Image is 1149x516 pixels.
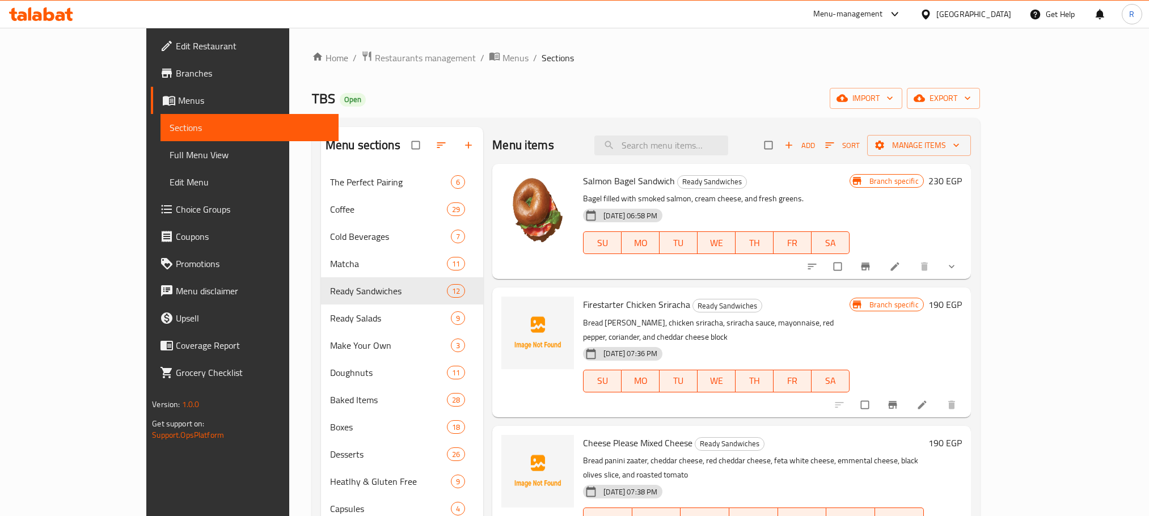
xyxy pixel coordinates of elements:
[588,235,617,251] span: SU
[451,175,465,189] div: items
[502,51,529,65] span: Menus
[160,141,338,168] a: Full Menu View
[151,250,338,277] a: Promotions
[447,202,465,216] div: items
[782,137,818,154] button: Add
[456,133,483,158] button: Add section
[176,311,329,325] span: Upsell
[865,299,923,310] span: Branch specific
[702,235,731,251] span: WE
[702,373,731,389] span: WE
[182,397,200,412] span: 1.0.0
[778,235,807,251] span: FR
[451,504,464,514] span: 4
[176,66,329,80] span: Branches
[451,230,465,243] div: items
[447,422,464,433] span: 18
[736,370,774,392] button: TH
[451,311,465,325] div: items
[451,177,464,188] span: 6
[660,231,698,254] button: TU
[825,139,860,152] span: Sort
[583,192,849,206] p: Bagel filled with smoked salmon, cream cheese, and fresh greens.
[330,284,447,298] span: Ready Sandwiches
[330,202,447,216] span: Coffee
[321,168,483,196] div: The Perfect Pairing6
[880,392,907,417] button: Branch-specific-item
[693,299,762,312] span: Ready Sandwiches
[664,373,693,389] span: TU
[865,176,923,187] span: Branch specific
[151,60,338,87] a: Branches
[594,136,728,155] input: search
[330,175,451,189] span: The Perfect Pairing
[447,366,465,379] div: items
[889,261,903,272] a: Edit menu item
[928,297,962,312] h6: 190 EGP
[622,231,660,254] button: MO
[583,316,849,344] p: Bread [PERSON_NAME], chicken sriracha, sriracha sauce, mayonnaise, red pepper, coriander, and che...
[936,8,1011,20] div: [GEOGRAPHIC_DATA]
[698,370,736,392] button: WE
[928,435,962,451] h6: 190 EGP
[800,254,827,279] button: sort-choices
[626,235,655,251] span: MO
[599,210,662,221] span: [DATE] 06:58 PM
[330,420,447,434] span: Boxes
[321,332,483,359] div: Make Your Own3
[151,359,338,386] a: Grocery Checklist
[583,454,923,482] p: Bread panini zaater, cheddar cheese, red cheddar cheese, feta white cheese, emmental cheese, blac...
[330,393,447,407] span: Baked Items
[816,235,845,251] span: SA
[774,231,812,254] button: FR
[451,340,464,351] span: 3
[854,394,878,416] span: Select to update
[447,284,465,298] div: items
[321,250,483,277] div: Matcha11
[321,441,483,468] div: Desserts26
[489,50,529,65] a: Menus
[447,204,464,215] span: 29
[830,88,902,109] button: import
[330,339,451,352] div: Make Your Own
[330,257,447,270] div: Matcha
[152,416,204,431] span: Get support on:
[321,304,483,332] div: Ready Salads9
[340,95,366,104] span: Open
[451,502,465,515] div: items
[330,311,451,325] span: Ready Salads
[151,277,338,304] a: Menu disclaimer
[447,393,465,407] div: items
[321,468,483,495] div: Heatlhy & Gluten Free9
[176,366,329,379] span: Grocery Checklist
[583,434,692,451] span: Cheese Please Mixed Cheese
[151,304,338,332] a: Upsell
[312,50,980,65] nav: breadcrumb
[928,173,962,189] h6: 230 EGP
[152,428,224,442] a: Support.OpsPlatform
[492,137,554,154] h2: Menu items
[321,359,483,386] div: Doughnuts11
[176,339,329,352] span: Coverage Report
[678,175,746,188] span: Ready Sandwiches
[599,487,662,497] span: [DATE] 07:38 PM
[429,133,456,158] span: Sort sections
[946,261,957,272] svg: Show Choices
[758,134,782,156] span: Select section
[330,502,451,515] span: Capsules
[740,373,769,389] span: TH
[160,168,338,196] a: Edit Menu
[695,437,764,450] span: Ready Sandwiches
[151,223,338,250] a: Coupons
[583,231,622,254] button: SU
[867,135,971,156] button: Manage items
[353,51,357,65] li: /
[447,367,464,378] span: 11
[152,397,180,412] span: Version:
[839,91,893,105] span: import
[330,366,447,379] div: Doughnuts
[916,91,971,105] span: export
[321,223,483,250] div: Cold Beverages7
